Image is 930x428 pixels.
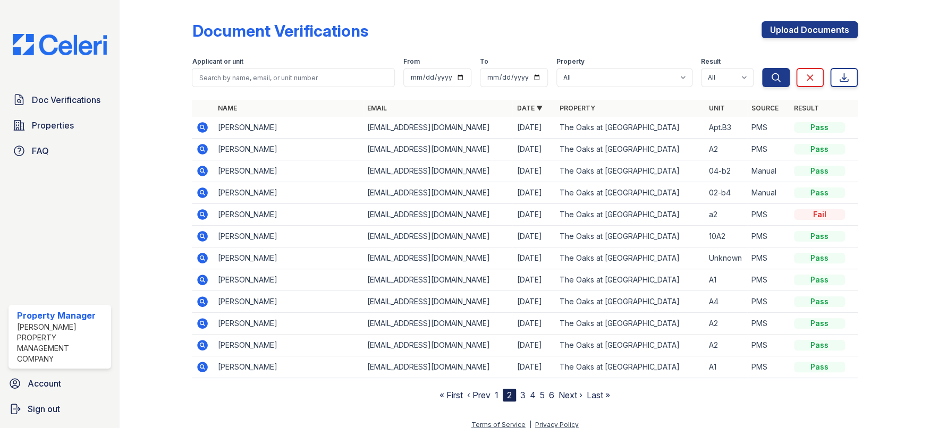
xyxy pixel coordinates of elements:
[28,403,60,415] span: Sign out
[747,313,790,335] td: PMS
[555,335,704,356] td: The Oaks at [GEOGRAPHIC_DATA]
[512,226,555,247] td: [DATE]
[559,104,595,112] a: Property
[559,390,582,400] a: Next ›
[213,182,362,204] td: [PERSON_NAME]
[439,390,463,400] a: « First
[747,160,790,182] td: Manual
[28,377,61,390] span: Account
[9,89,111,110] a: Doc Verifications
[4,34,115,55] img: CE_Logo_Blue-a8612792a0a2168367f1c8372b55b34899dd931a85d93a1a3d3e32e68fde9ad4.png
[705,182,747,204] td: 02-b4
[512,117,555,139] td: [DATE]
[363,117,512,139] td: [EMAIL_ADDRESS][DOMAIN_NAME]
[794,340,845,350] div: Pass
[747,291,790,313] td: PMS
[794,104,819,112] a: Result
[794,318,845,329] div: Pass
[709,104,725,112] a: Unit
[213,291,362,313] td: [PERSON_NAME]
[363,160,512,182] td: [EMAIL_ADDRESS][DOMAIN_NAME]
[555,269,704,291] td: The Oaks at [GEOGRAPHIC_DATA]
[555,226,704,247] td: The Oaks at [GEOGRAPHIC_DATA]
[480,57,488,66] label: To
[747,356,790,378] td: PMS
[705,139,747,160] td: A2
[9,140,111,161] a: FAQ
[747,335,790,356] td: PMS
[762,21,858,38] a: Upload Documents
[794,231,845,242] div: Pass
[363,139,512,160] td: [EMAIL_ADDRESS][DOMAIN_NAME]
[213,247,362,269] td: [PERSON_NAME]
[512,182,555,204] td: [DATE]
[794,296,845,307] div: Pass
[751,104,779,112] a: Source
[555,182,704,204] td: The Oaks at [GEOGRAPHIC_DATA]
[530,390,536,400] a: 4
[192,21,368,40] div: Document Verifications
[555,356,704,378] td: The Oaks at [GEOGRAPHIC_DATA]
[549,390,554,400] a: 6
[213,204,362,226] td: [PERSON_NAME]
[512,247,555,269] td: [DATE]
[403,57,420,66] label: From
[4,398,115,420] a: Sign out
[587,390,610,400] a: Last »
[363,313,512,335] td: [EMAIL_ADDRESS][DOMAIN_NAME]
[363,226,512,247] td: [EMAIL_ADDRESS][DOMAIN_NAME]
[17,309,107,322] div: Property Manager
[213,117,362,139] td: [PERSON_NAME]
[705,313,747,335] td: A2
[705,204,747,226] td: a2
[705,356,747,378] td: A1
[555,204,704,226] td: The Oaks at [GEOGRAPHIC_DATA]
[747,204,790,226] td: PMS
[705,160,747,182] td: 04-b2
[556,57,585,66] label: Property
[555,117,704,139] td: The Oaks at [GEOGRAPHIC_DATA]
[794,275,845,285] div: Pass
[213,160,362,182] td: [PERSON_NAME]
[747,247,790,269] td: PMS
[747,269,790,291] td: PMS
[503,389,516,401] div: 2
[495,390,498,400] a: 1
[363,269,512,291] td: [EMAIL_ADDRESS][DOMAIN_NAME]
[705,291,747,313] td: A4
[363,356,512,378] td: [EMAIL_ADDRESS][DOMAIN_NAME]
[512,269,555,291] td: [DATE]
[32,119,74,132] span: Properties
[555,160,704,182] td: The Oaks at [GEOGRAPHIC_DATA]
[555,139,704,160] td: The Oaks at [GEOGRAPHIC_DATA]
[17,322,107,364] div: [PERSON_NAME] Property Management Company
[213,269,362,291] td: [PERSON_NAME]
[363,335,512,356] td: [EMAIL_ADDRESS][DOMAIN_NAME]
[363,182,512,204] td: [EMAIL_ADDRESS][DOMAIN_NAME]
[363,204,512,226] td: [EMAIL_ADDRESS][DOMAIN_NAME]
[213,356,362,378] td: [PERSON_NAME]
[794,187,845,198] div: Pass
[213,226,362,247] td: [PERSON_NAME]
[555,291,704,313] td: The Oaks at [GEOGRAPHIC_DATA]
[32,144,49,157] span: FAQ
[213,335,362,356] td: [PERSON_NAME]
[794,253,845,263] div: Pass
[363,291,512,313] td: [EMAIL_ADDRESS][DOMAIN_NAME]
[517,104,542,112] a: Date ▼
[747,182,790,204] td: Manual
[747,226,790,247] td: PMS
[367,104,387,112] a: Email
[467,390,491,400] a: ‹ Prev
[540,390,545,400] a: 5
[512,139,555,160] td: [DATE]
[217,104,236,112] a: Name
[512,291,555,313] td: [DATE]
[794,166,845,176] div: Pass
[705,226,747,247] td: 10A2
[32,93,100,106] span: Doc Verifications
[747,117,790,139] td: PMS
[363,247,512,269] td: [EMAIL_ADDRESS][DOMAIN_NAME]
[213,313,362,335] td: [PERSON_NAME]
